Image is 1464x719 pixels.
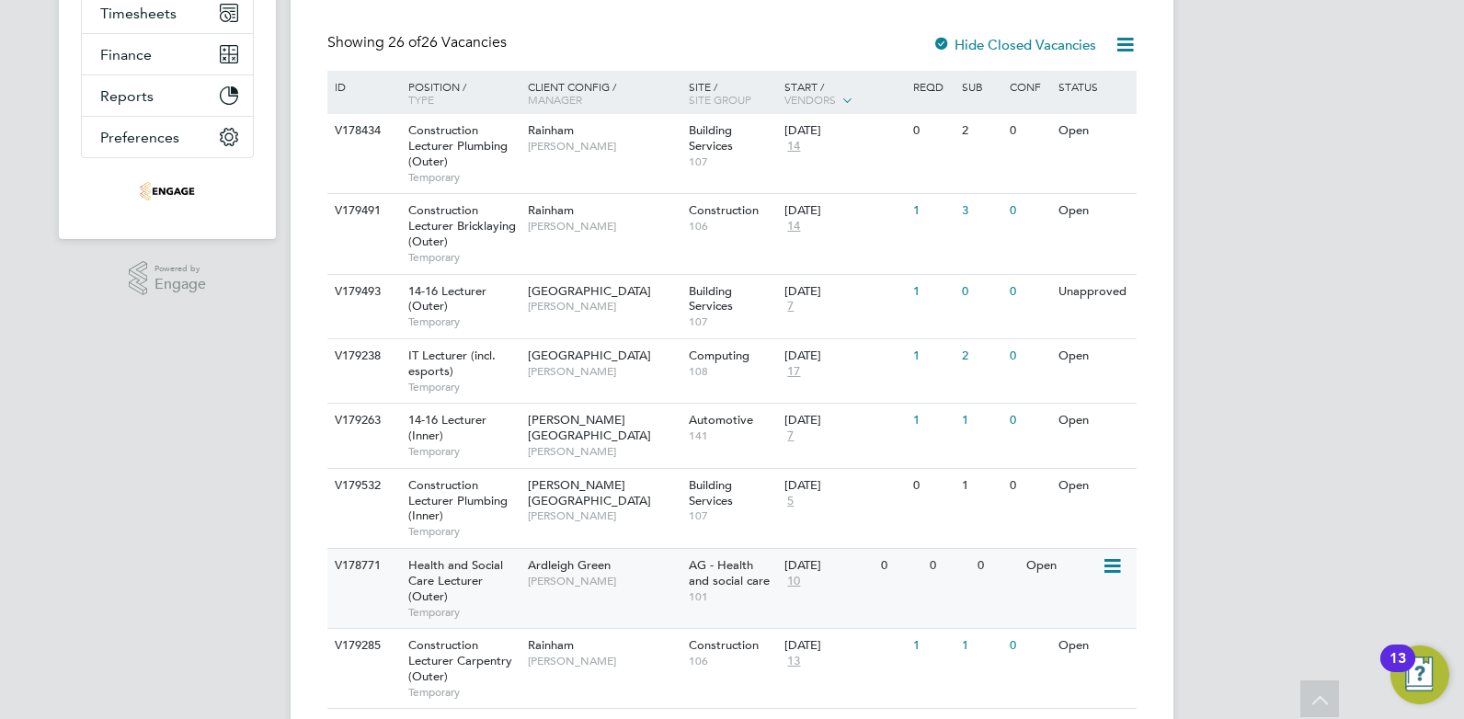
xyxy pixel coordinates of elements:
div: [DATE] [784,284,904,300]
div: 0 [1005,469,1053,503]
span: Preferences [100,129,179,146]
div: ID [330,71,395,102]
div: 0 [1005,114,1053,148]
span: 107 [689,154,776,169]
span: Temporary [408,314,519,329]
div: 1 [957,629,1005,663]
div: Start / [780,71,909,117]
div: V179263 [330,404,395,438]
span: Vendors [784,92,836,107]
div: V178771 [330,549,395,583]
div: 0 [1005,404,1053,438]
span: [PERSON_NAME] [528,574,680,588]
span: Temporary [408,524,519,539]
span: [PERSON_NAME][GEOGRAPHIC_DATA] [528,477,651,508]
span: Building Services [689,283,733,314]
span: 17 [784,364,803,380]
span: Construction Lecturer Carpentry (Outer) [408,637,512,684]
span: 108 [689,364,776,379]
span: [GEOGRAPHIC_DATA] [528,348,651,363]
div: 2 [957,339,1005,373]
div: V179532 [330,469,395,503]
span: [PERSON_NAME] [528,364,680,379]
span: Rainham [528,122,574,138]
div: 0 [925,549,973,583]
div: 2 [957,114,1005,148]
span: [PERSON_NAME] [528,219,680,234]
div: Open [1054,114,1134,148]
div: 0 [909,469,956,503]
div: [DATE] [784,478,904,494]
span: Rainham [528,202,574,218]
span: 141 [689,428,776,443]
span: Temporary [408,380,519,394]
div: Reqd [909,71,956,102]
span: Automotive [689,412,753,428]
div: [DATE] [784,348,904,364]
span: 13 [784,654,803,669]
div: 1 [909,275,956,309]
div: Open [1054,339,1134,373]
div: V179493 [330,275,395,309]
span: Computing [689,348,749,363]
a: Powered byEngage [129,261,207,296]
span: [PERSON_NAME] [528,444,680,459]
div: Sub [957,71,1005,102]
span: 107 [689,508,776,523]
button: Finance [82,34,253,74]
span: Site Group [689,92,751,107]
div: [DATE] [784,638,904,654]
div: Unapproved [1054,275,1134,309]
label: Hide Closed Vacancies [932,36,1096,53]
div: V179491 [330,194,395,228]
span: [GEOGRAPHIC_DATA] [528,283,651,299]
span: Building Services [689,477,733,508]
div: Open [1054,469,1134,503]
span: [PERSON_NAME] [528,139,680,154]
span: Type [408,92,434,107]
span: Ardleigh Green [528,557,611,573]
div: Site / [684,71,781,115]
div: 1 [909,404,956,438]
div: [DATE] [784,558,872,574]
span: 106 [689,654,776,668]
div: Open [1054,404,1134,438]
span: [PERSON_NAME][GEOGRAPHIC_DATA] [528,412,651,443]
span: 107 [689,314,776,329]
div: 0 [876,549,924,583]
span: Health and Social Care Lecturer (Outer) [408,557,503,604]
div: 0 [957,275,1005,309]
div: 0 [1005,339,1053,373]
span: 14-16 Lecturer (Outer) [408,283,486,314]
button: Reports [82,75,253,116]
button: Open Resource Center, 13 new notifications [1390,645,1449,704]
span: Construction Lecturer Plumbing (Outer) [408,122,508,169]
div: 3 [957,194,1005,228]
div: 0 [1005,275,1053,309]
a: Go to home page [81,177,254,206]
span: 7 [784,428,796,444]
span: Building Services [689,122,733,154]
span: 7 [784,299,796,314]
span: Powered by [154,261,206,277]
img: omniapeople-logo-retina.png [140,177,195,206]
div: 1 [909,339,956,373]
span: Timesheets [100,5,177,22]
span: AG - Health and social care [689,557,770,588]
span: 5 [784,494,796,509]
span: Temporary [408,685,519,700]
div: Conf [1005,71,1053,102]
span: 26 Vacancies [388,33,507,51]
span: Temporary [408,170,519,185]
div: Open [1054,629,1134,663]
div: V179285 [330,629,395,663]
div: V179238 [330,339,395,373]
span: Temporary [408,250,519,265]
div: 13 [1390,658,1406,682]
button: Preferences [82,117,253,157]
div: Showing [327,33,510,52]
div: Open [1054,194,1134,228]
span: 14 [784,219,803,234]
span: [PERSON_NAME] [528,299,680,314]
span: Construction Lecturer Plumbing (Inner) [408,477,508,524]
